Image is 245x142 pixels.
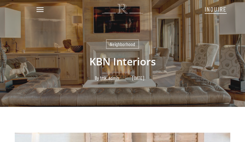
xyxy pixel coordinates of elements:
a: Neighborhood [106,39,139,49]
span: INQUIRE [205,5,227,13]
a: fmk_admin [100,75,119,81]
h1: KBN Interiors [15,49,230,74]
span: [DATE] [126,76,151,80]
span: By [95,76,99,80]
a: Navigation Menu [37,6,44,13]
a: INQUIRE [205,2,227,15]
